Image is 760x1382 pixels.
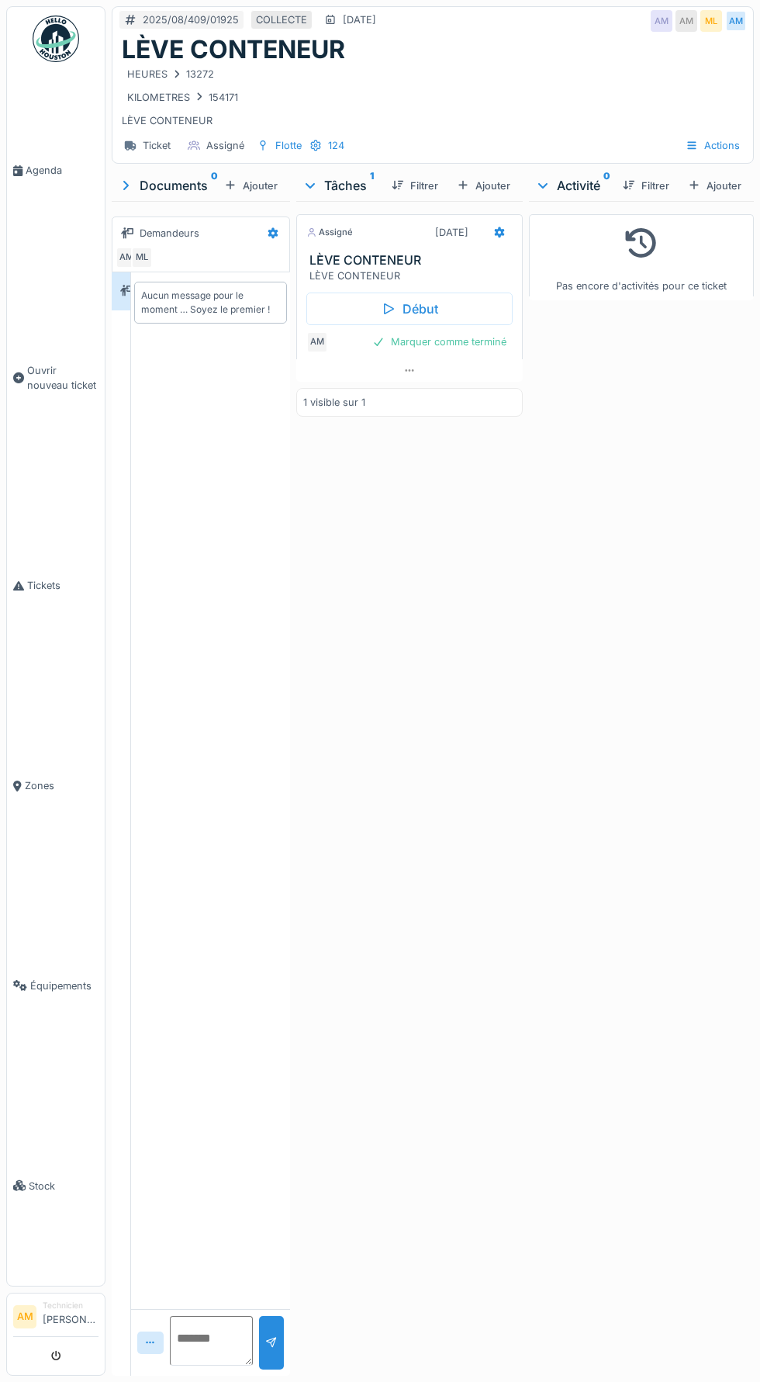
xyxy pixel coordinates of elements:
div: ML [700,10,722,32]
div: Ajouter [218,175,284,196]
img: Badge_color-CXgf-gQk.svg [33,16,79,62]
h1: LÈVE CONTENEUR [122,35,345,64]
div: Assigné [306,226,353,239]
div: COLLECTE [256,12,307,27]
div: Filtrer [385,175,444,196]
div: Marquer comme terminé [366,331,513,352]
a: Équipements [7,886,105,1086]
span: Tickets [27,578,98,593]
sup: 0 [211,176,218,195]
h3: LÈVE CONTENEUR [309,253,516,268]
div: Assigné [206,138,244,153]
div: Aucun message pour le moment … Soyez le premier ! [141,289,280,317]
div: HEURES 13272 [127,67,214,81]
div: Tâches [302,176,379,195]
div: 124 [328,138,344,153]
div: Ajouter [682,175,748,196]
div: Actions [679,134,747,157]
sup: 1 [370,176,374,195]
div: [DATE] [343,12,376,27]
li: AM [13,1305,36,1328]
span: Zones [25,778,98,793]
a: Zones [7,686,105,886]
div: Documents [118,176,218,195]
div: Activité [535,176,610,195]
div: [DATE] [435,225,468,240]
a: Ouvrir nouveau ticket [7,271,105,486]
sup: 0 [603,176,610,195]
div: Flotte [275,138,302,153]
div: AM [306,331,328,353]
div: AM [675,10,697,32]
a: Tickets [7,486,105,686]
div: Filtrer [617,175,675,196]
div: LÈVE CONTENEUR [309,268,516,283]
div: AM [116,247,137,268]
div: AM [651,10,672,32]
div: AM [725,10,747,32]
a: Agenda [7,71,105,271]
div: 1 visible sur 1 [303,395,365,410]
div: ML [131,247,153,268]
div: Technicien [43,1300,98,1311]
div: 2025/08/409/01925 [143,12,239,27]
span: Stock [29,1179,98,1193]
a: AM Technicien[PERSON_NAME] [13,1300,98,1337]
a: Stock [7,1086,105,1286]
div: Ajouter [451,175,516,196]
li: [PERSON_NAME] [43,1300,98,1333]
div: Ticket [143,138,171,153]
div: KILOMETRES 154171 [127,90,238,105]
div: Demandeurs [140,226,199,241]
div: Pas encore d'activités pour ce ticket [539,221,744,293]
span: Ouvrir nouveau ticket [27,363,98,393]
span: Équipements [30,978,98,993]
span: Agenda [26,163,98,178]
div: LÈVE CONTENEUR [122,64,744,128]
div: Début [306,293,513,325]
